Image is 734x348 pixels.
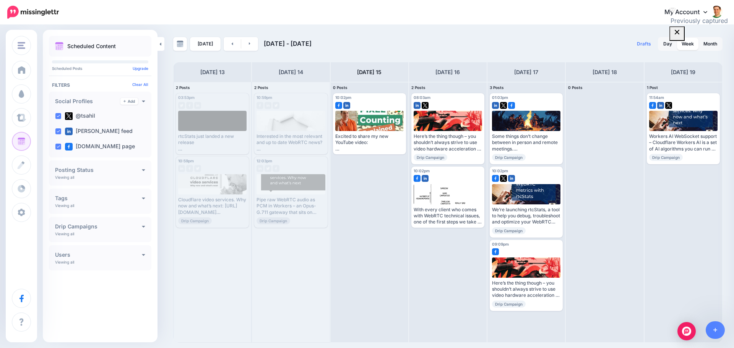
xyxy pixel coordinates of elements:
p: Viewing all [55,231,74,236]
span: 01:03pm [492,95,508,100]
img: linkedin-grey-square.png [257,165,263,172]
h4: [DATE] 13 [200,68,225,77]
label: @tsahil [65,112,95,120]
img: twitter-grey-square.png [178,102,185,109]
img: facebook-grey-square.png [186,165,193,172]
img: menu.png [18,42,25,49]
div: Excited to share my new YouTube video: The Secret to WebRTC Quality: Why Less is More (Pixel Coun... [335,133,404,152]
span: 1 Post [647,85,658,90]
span: 10:02pm [414,168,430,173]
span: 11:54am [649,95,664,100]
span: 03:53pm [178,95,195,100]
span: 10:02pm [492,168,508,173]
span: Drip Campaign [492,227,526,234]
div: Some things don’t change between in person and remote meetings. Read more 👉 [URL][DOMAIN_NAME] #W... [492,133,560,152]
img: twitter-grey-square.png [194,165,201,172]
a: Drafts [632,37,656,51]
span: 2 Posts [176,85,190,90]
div: We’re launching rtcStats, a tool to help you debug, troubleshoot and optimize your WebRTC applica... [492,207,560,225]
h4: Posting Status [55,167,142,173]
span: Drip Campaign [492,301,526,308]
h4: Drip Campaigns [55,224,142,229]
a: Week [677,38,698,50]
label: [DOMAIN_NAME] page [65,143,135,151]
div: With every client who comes with WebRTC technical issues, one of the first steps we take is under... [414,207,482,225]
img: calendar-grey-darker.png [177,40,183,47]
h4: [DATE] 18 [593,68,617,77]
h4: [DATE] 17 [514,68,538,77]
img: twitter-square.png [65,112,73,120]
a: Day [659,38,677,50]
img: facebook-square.png [414,175,421,182]
div: Here’s the thing though – you shouldn’t always strive to use video hardware acceleration in WebRT... [414,133,482,152]
img: twitter-grey-square.png [265,165,271,172]
span: 0 Posts [568,85,583,90]
div: Interested in the most relevant and up to date WebRTC news? That’s what our WebRTC Weekly newslet... [257,133,325,152]
img: facebook-grey-square.png [273,165,279,172]
h4: [DATE] 15 [357,68,382,77]
div: Here’s the thing though – you shouldn’t always strive to use video hardware acceleration in WebRT... [492,280,560,299]
img: calendar.png [55,42,63,50]
span: Drip Campaign [414,154,447,161]
h4: Social Profiles [55,99,120,104]
img: facebook-square.png [335,102,342,109]
span: Drafts [637,42,651,46]
a: Upgrade [133,66,148,71]
img: linkedin-square.png [657,102,664,109]
div: Pipe raw WebRTC audio as PCM in Workers – an Opus-G.711 gateway that sits on Cloudflare’s edge ne... [257,197,325,215]
span: 2 Posts [254,85,268,90]
img: facebook-square.png [508,102,515,109]
span: 10:02pm [335,95,351,100]
div: Workers AI WebSocket support – Cloudflare Workers AI is a set of AI algorithms you can run on the... [649,133,718,152]
img: twitter-square.png [500,175,507,182]
h4: [DATE] 14 [279,68,303,77]
img: twitter-square.png [500,102,507,109]
img: twitter-square.png [665,102,672,109]
span: 10:59pm [257,95,272,100]
img: linkedin-grey-square.png [265,102,271,109]
img: linkedin-square.png [414,102,421,109]
label: [PERSON_NAME] feed [65,128,133,135]
p: Viewing all [55,260,74,264]
img: linkedin-grey-square.png [194,102,201,109]
span: 2 Posts [411,85,425,90]
img: facebook-square.png [649,102,656,109]
img: Missinglettr [7,6,59,19]
p: Scheduled Content [67,44,116,49]
img: linkedin-square.png [343,102,350,109]
img: facebook-square.png [492,248,499,255]
div: rtcStats just landed a new release Using #WebRTC and need to view logs? Check us out! We now have... [178,133,247,152]
img: facebook-grey-square.png [257,102,263,109]
p: Viewing all [55,203,74,208]
span: Drip Campaign [178,217,212,224]
span: Drip Campaign [492,154,526,161]
span: 10:59pm [178,159,194,163]
img: twitter-square.png [422,102,429,109]
h4: Filters [52,82,148,88]
a: Clear All [132,82,148,87]
img: facebook-square.png [492,175,499,182]
img: facebook-square.png [65,143,73,151]
p: Scheduled Posts [52,66,148,70]
img: twitter-grey-square.png [273,102,279,109]
p: Viewing all [55,175,74,180]
span: 09:09pm [492,242,509,246]
h4: Tags [55,196,142,201]
img: linkedin-grey-square.png [178,165,185,172]
div: Open Intercom Messenger [677,322,696,340]
h4: [DATE] 19 [671,68,695,77]
div: Cloudflare video services. Why now and what’s next: [URL][DOMAIN_NAME] #WebRTC #Cloudflare [178,197,247,215]
h4: Users [55,252,142,257]
span: Drip Campaign [257,217,290,224]
img: linkedin-square.png [508,175,515,182]
span: 3 Posts [490,85,504,90]
img: linkedin-square.png [492,102,499,109]
span: [DATE] - [DATE] [264,40,312,47]
a: Add [120,98,138,105]
span: 0 Posts [333,85,348,90]
h4: [DATE] 16 [435,68,460,77]
a: Month [699,38,722,50]
span: 12:03pm [257,159,272,163]
img: facebook-grey-square.png [186,102,193,109]
span: 08:03am [414,95,430,100]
